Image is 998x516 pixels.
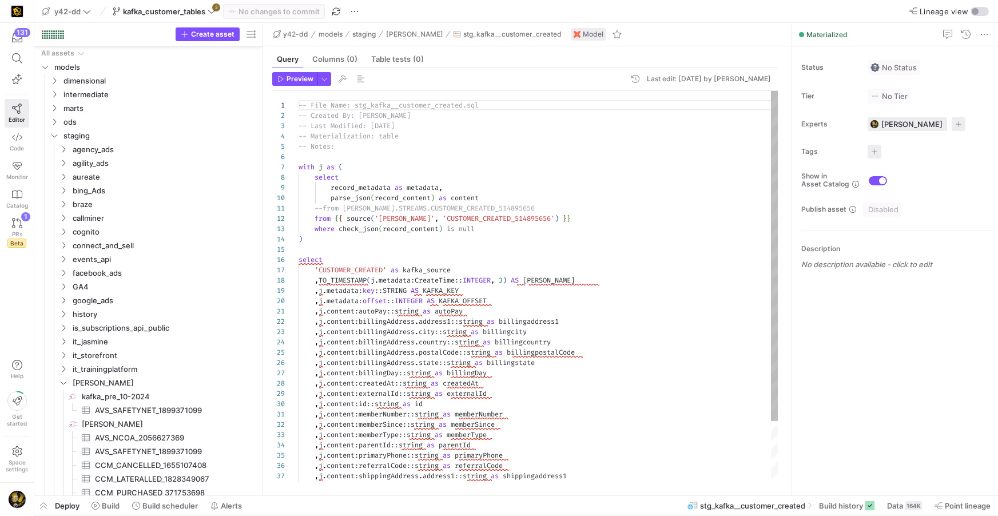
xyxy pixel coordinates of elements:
span: address1 [419,317,451,326]
span: Table tests [371,55,424,63]
button: Build [86,496,125,515]
span: } [563,214,567,223]
div: Press SPACE to select this row. [39,184,258,197]
span: AVS_NCOA_2056627369​​​​​​​​​ [95,431,245,444]
span: cognito [73,225,256,239]
span: y42-dd [283,30,308,38]
span: CCM_PURCHASED_371753698​​​​​​​​​ [95,486,245,499]
span: source [347,214,371,223]
a: Editor [5,99,29,128]
span: kafka_pre_10-2024​​​​​​​​ [82,390,256,403]
button: Build history [814,496,880,515]
div: 8 [272,172,285,182]
span: ( [371,193,375,203]
span: : [355,348,359,357]
span: [PERSON_NAME] [386,30,443,38]
span: content [327,327,355,336]
span: , [435,214,439,223]
span: it_trainingplatform [73,363,256,376]
span: dimensional [63,74,256,88]
span: , [315,286,319,295]
span: -- Created By: [PERSON_NAME] [299,111,411,120]
div: 11 [272,203,285,213]
span: 3 [499,276,503,285]
span: -- File Name: stg_kafka__customer_created.sql [299,101,479,110]
span: (0) [413,55,424,63]
span: , [315,276,319,285]
div: 13 [272,224,285,234]
span: Create asset [191,30,234,38]
span: Experts [801,120,858,128]
span: as [483,338,491,347]
span: j [319,162,323,172]
span: it_jasmine [73,335,256,348]
div: Press SPACE to select this row. [39,115,258,129]
span: callminer [73,212,256,225]
img: https://storage.googleapis.com/y42-prod-data-exchange/images/TkyYhdVHAhZk5dk8nd6xEeaFROCiqfTYinc7... [870,120,879,129]
span: STRING [383,286,407,295]
span: models [319,30,343,38]
button: [PERSON_NAME] [383,27,446,41]
div: 5 [272,141,285,152]
div: Press SPACE to select this row. [39,225,258,239]
button: 131 [5,27,29,48]
span: KAFKA_OFFSET [439,296,487,305]
span: Columns [312,55,357,63]
span: as [391,265,399,275]
div: Press SPACE to select this row. [39,307,258,321]
span: content [327,338,355,347]
span: . [415,317,419,326]
span: staging [63,129,256,142]
span: Materialized [806,30,848,39]
span: ) [555,214,559,223]
span: , [439,183,443,192]
span: ods [63,116,256,129]
span: content [327,317,355,326]
span: braze [73,198,256,211]
span: Monitor [6,173,28,180]
span: metadata [327,296,359,305]
span: models [54,61,256,74]
span: AS [411,286,419,295]
span: j [319,296,323,305]
span: Show in Asset Catalog [801,172,849,188]
a: AVS_SAFETYNET_1899371099​​​​​​​​​ [39,403,258,417]
button: Data164K [882,496,927,515]
span: :: [375,286,383,295]
span: events_api [73,253,256,266]
span: from [315,214,331,223]
span: :: [451,317,459,326]
span: offset [363,296,387,305]
div: Press SPACE to select this row. [39,321,258,335]
span: ) [503,276,507,285]
span: content [327,348,355,357]
a: kafka_pre_10-2024​​​​​​​​ [39,390,258,403]
span: -- Materialization: table [299,132,399,141]
span: . [323,338,327,347]
button: kafka_customer_tables [110,4,218,19]
div: All assets [41,49,74,57]
span: string [443,327,467,336]
div: Press SPACE to select this row. [39,170,258,184]
div: 12 [272,213,285,224]
span: , [315,307,319,316]
span: j [371,276,375,285]
span: Tier [801,92,858,100]
div: Press SPACE to select this row. [39,142,258,156]
a: Code [5,128,29,156]
span: j [319,327,323,336]
div: Press SPACE to select this row. [39,60,258,74]
span: metadata [407,183,439,192]
span: { [335,214,339,223]
img: https://storage.googleapis.com/y42-prod-data-exchange/images/uAsz27BndGEK0hZWDFeOjoxA7jCwgK9jE472... [11,6,23,17]
button: Create asset [176,27,240,41]
div: Press SPACE to select this row. [39,239,258,252]
a: CCM_CANCELLED_1655107408​​​​​​​​​ [39,458,258,472]
span: Get started [7,413,27,427]
span: city [419,327,435,336]
div: 14 [272,234,285,244]
span: AVS_SAFETYNET_1899371099​​​​​​​​​ [95,404,245,417]
span: string [395,307,419,316]
span: --from [PERSON_NAME].STREAMS.CUSTOMER_CREATED_514895656 [315,204,535,213]
img: No tier [870,92,880,101]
